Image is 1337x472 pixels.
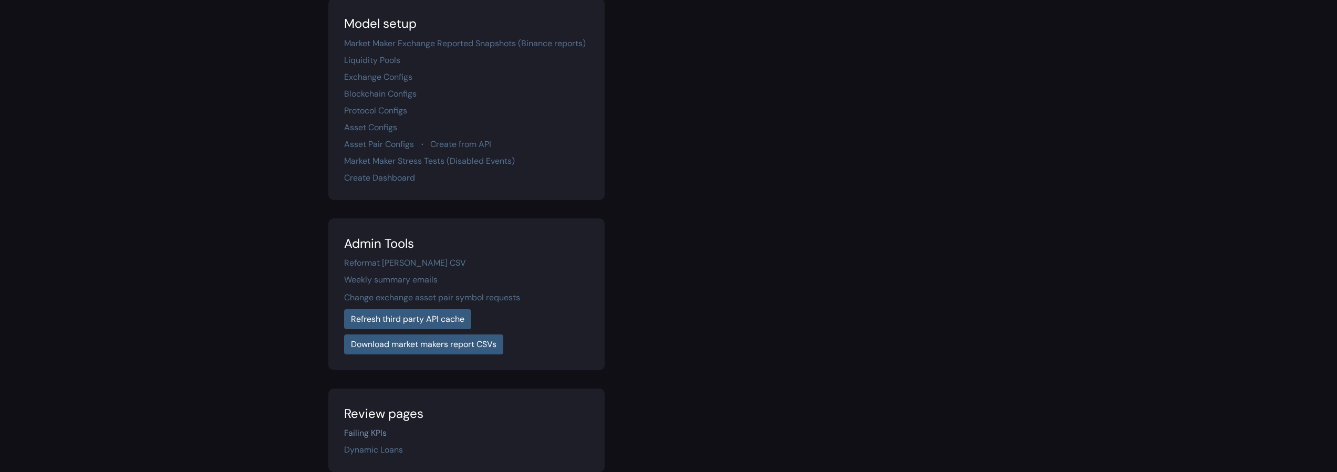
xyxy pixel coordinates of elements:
[344,404,589,423] div: Review pages
[344,155,515,166] a: Market Maker Stress Tests (Disabled Events)
[344,122,397,133] a: Asset Configs
[344,14,589,33] div: Model setup
[344,88,417,99] a: Blockchain Configs
[344,172,415,183] a: Create Dashboard
[344,309,471,329] a: Refresh third party API cache
[344,257,466,268] a: Reformat [PERSON_NAME] CSV
[344,334,503,354] a: Download market makers report CSVs
[344,38,586,49] a: Market Maker Exchange Reported Snapshots (Binance reports)
[344,427,387,438] a: Failing KPIs
[344,234,589,253] div: Admin Tools
[344,139,414,150] a: Asset Pair Configs
[344,71,412,82] a: Exchange Configs
[344,55,400,66] a: Liquidity Pools
[430,139,491,150] a: Create from API
[344,444,403,455] a: Dynamic Loans
[344,105,407,116] a: Protocol Configs
[344,274,438,285] a: Weekly summary emails
[421,139,423,150] span: ·
[344,292,520,303] a: Change exchange asset pair symbol requests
